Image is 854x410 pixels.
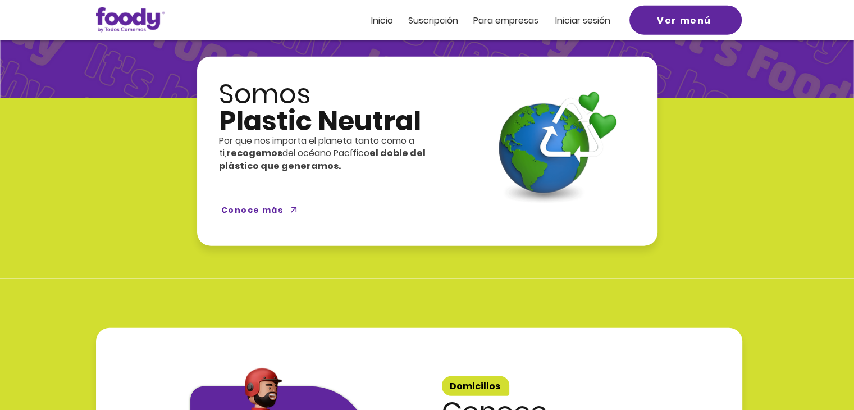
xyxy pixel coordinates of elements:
img: worldCompressed.png [484,86,623,205]
span: Somos [219,75,310,113]
span: ra empresas [484,14,538,27]
iframe: Messagebird Livechat Widget [789,345,843,399]
span: del océano Pacífico [282,147,369,160]
span: Suscripción [408,14,458,27]
img: Logo_Foody V2.0.0 (3).png [96,7,165,33]
span: Pa [473,14,484,27]
span: recogemos [226,147,282,160]
a: Ver menú [629,6,742,35]
a: Para empresas [473,16,538,25]
a: Iniciar sesión [555,16,610,25]
a: Suscripción [408,16,458,25]
button: Conoce más [218,203,303,217]
span: Inicio [371,14,393,27]
span: Conoce más [221,204,284,216]
span: el doble del plástico que generamos. [219,147,426,172]
span: Plastic Neutral [219,102,421,140]
span: Domicilios [450,380,500,393]
a: Inicio [371,16,393,25]
span: Iniciar sesión [555,14,610,27]
span: Ver menú [657,13,711,28]
span: Por que nos importa el planeta tanto como a ti, [219,134,414,160]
